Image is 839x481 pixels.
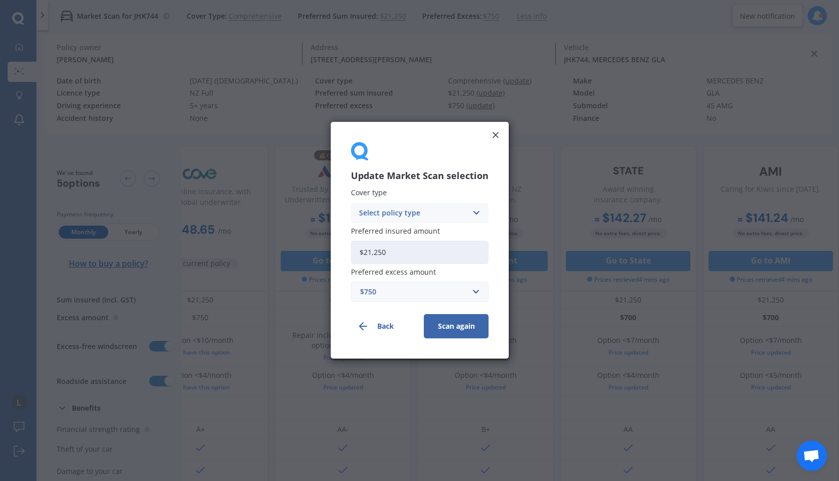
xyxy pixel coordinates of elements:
[359,207,467,218] div: Select policy type
[424,315,489,339] button: Scan again
[351,268,436,277] span: Preferred excess amount
[360,287,467,298] div: $750
[351,188,387,198] span: Cover type
[351,315,416,339] button: Back
[797,441,827,471] div: Open chat
[351,170,489,182] h3: Update Market Scan selection
[351,241,489,264] input: Enter amount
[351,226,440,236] span: Preferred insured amount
